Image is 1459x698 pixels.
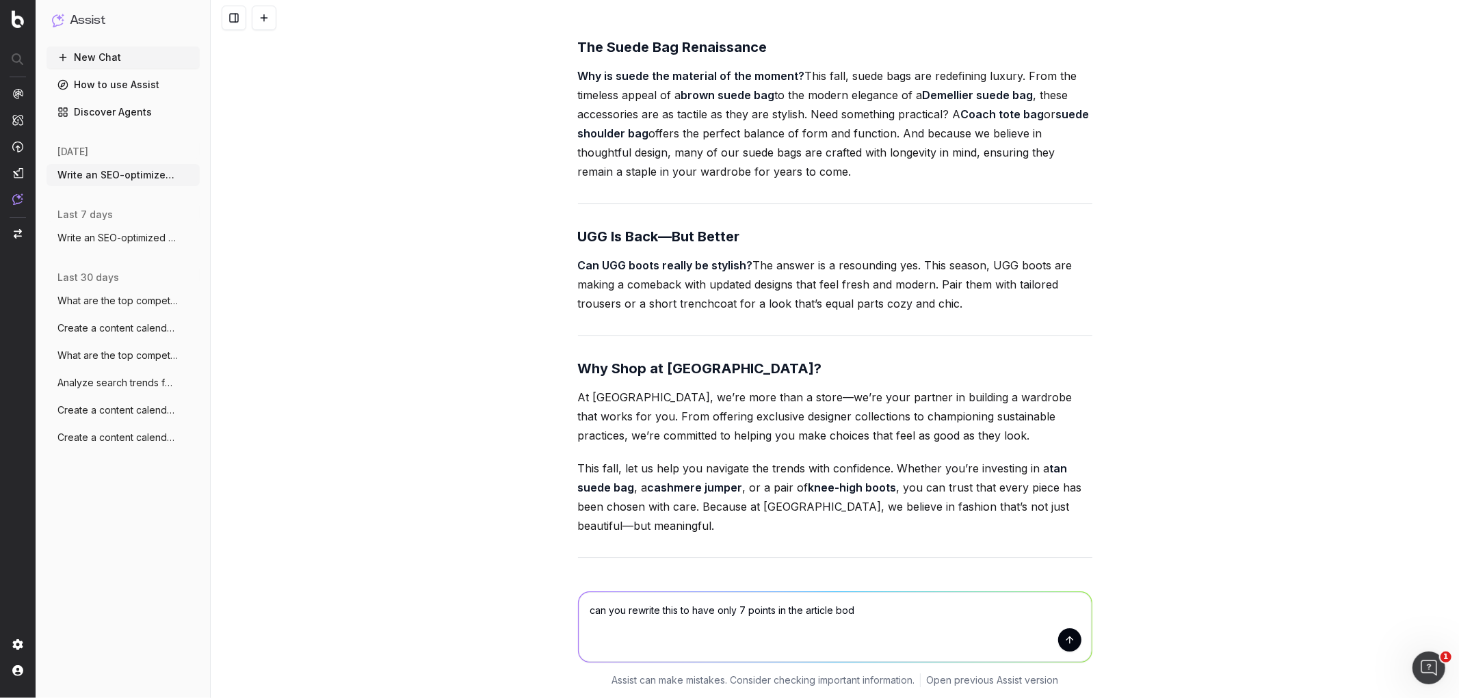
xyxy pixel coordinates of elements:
[12,193,23,205] img: Assist
[809,481,897,494] strong: knee-high boots
[57,431,178,444] span: Create a content calendar using trends &
[578,39,767,55] strong: The Suede Bag Renaissance
[47,317,200,339] button: Create a content calendar using trends &
[578,256,1092,313] p: The answer is a resounding yes. This season, UGG boots are making a comeback with updated designs...
[57,231,178,245] span: Write an SEO-optimized article about on
[57,208,113,222] span: last 7 days
[57,349,178,362] span: What are the top competitors ranking for
[1412,652,1445,684] iframe: Intercom live chat
[578,388,1092,445] p: At [GEOGRAPHIC_DATA], we’re more than a store—we’re your partner in building a wardrobe that work...
[47,345,200,366] button: What are the top competitors ranking for
[12,639,23,650] img: Setting
[579,592,1092,662] textarea: can you rewrite this to have only 7 points in the article bo
[57,403,178,417] span: Create a content calendar using trends &
[923,88,1034,102] strong: Demellier suede bag
[12,141,23,152] img: Activation
[47,227,200,249] button: Write an SEO-optimized article about on
[12,114,23,126] img: Intelligence
[47,399,200,421] button: Create a content calendar using trends &
[12,167,23,178] img: Studio
[47,372,200,394] button: Analyze search trends for: shoes
[612,673,915,687] p: Assist can make mistakes. Consider checking important information.
[681,88,775,102] strong: brown suede bag
[12,665,23,676] img: My account
[47,290,200,312] button: What are the top competitors ranking for
[926,673,1058,687] a: Open previous Assist version
[1441,652,1451,662] span: 1
[57,271,119,284] span: last 30 days
[47,427,200,448] button: Create a content calendar using trends &
[578,69,805,83] strong: Why is suede the material of the moment?
[12,88,23,99] img: Analytics
[578,228,740,245] strong: UGG Is Back—But Better
[47,101,200,123] a: Discover Agents
[648,481,743,494] strong: cashmere jumper
[57,294,178,308] span: What are the top competitors ranking for
[47,46,200,68] button: New Chat
[961,107,1044,121] strong: Coach tote bag
[52,14,64,27] img: Assist
[52,11,194,30] button: Assist
[57,321,178,335] span: Create a content calendar using trends &
[57,376,178,390] span: Analyze search trends for: shoes
[47,74,200,96] a: How to use Assist
[70,11,105,30] h1: Assist
[57,145,88,159] span: [DATE]
[47,164,200,186] button: Write an SEO-optimized article about on
[12,10,24,28] img: Botify logo
[57,168,178,182] span: Write an SEO-optimized article about on
[578,360,822,377] strong: Why Shop at [GEOGRAPHIC_DATA]?
[578,459,1092,535] p: This fall, let us help you navigate the trends with confidence. Whether you’re investing in a , a...
[578,258,753,272] strong: Can UGG boots really be stylish?
[14,229,22,239] img: Switch project
[578,66,1092,181] p: This fall, suede bags are redefining luxury. From the timeless appeal of a to the modern elegance...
